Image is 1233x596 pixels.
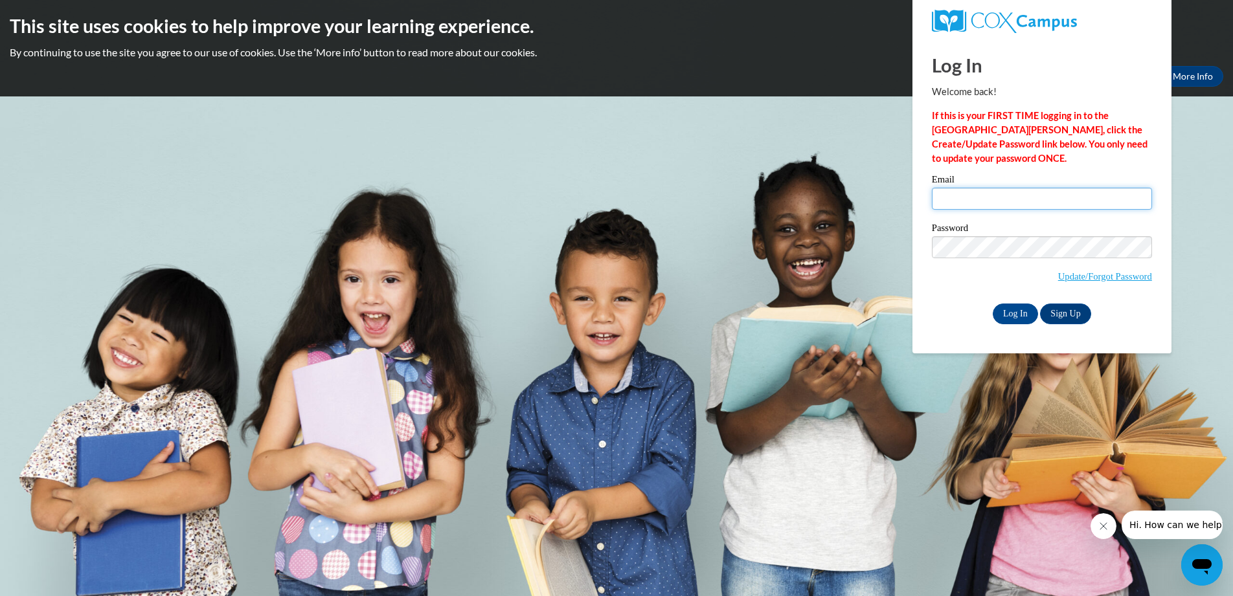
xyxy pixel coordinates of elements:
[1040,304,1091,324] a: Sign Up
[932,110,1148,164] strong: If this is your FIRST TIME logging in to the [GEOGRAPHIC_DATA][PERSON_NAME], click the Create/Upd...
[932,175,1152,188] label: Email
[932,223,1152,236] label: Password
[932,10,1152,33] a: COX Campus
[8,9,105,19] span: Hi. How can we help?
[1122,511,1223,539] iframe: Message from company
[1181,544,1223,586] iframe: Button to launch messaging window
[10,45,1223,60] p: By continuing to use the site you agree to our use of cookies. Use the ‘More info’ button to read...
[1091,513,1116,539] iframe: Close message
[932,10,1077,33] img: COX Campus
[932,85,1152,99] p: Welcome back!
[10,13,1223,39] h2: This site uses cookies to help improve your learning experience.
[993,304,1038,324] input: Log In
[932,52,1152,78] h1: Log In
[1058,271,1152,281] a: Update/Forgot Password
[1162,66,1223,87] a: More Info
